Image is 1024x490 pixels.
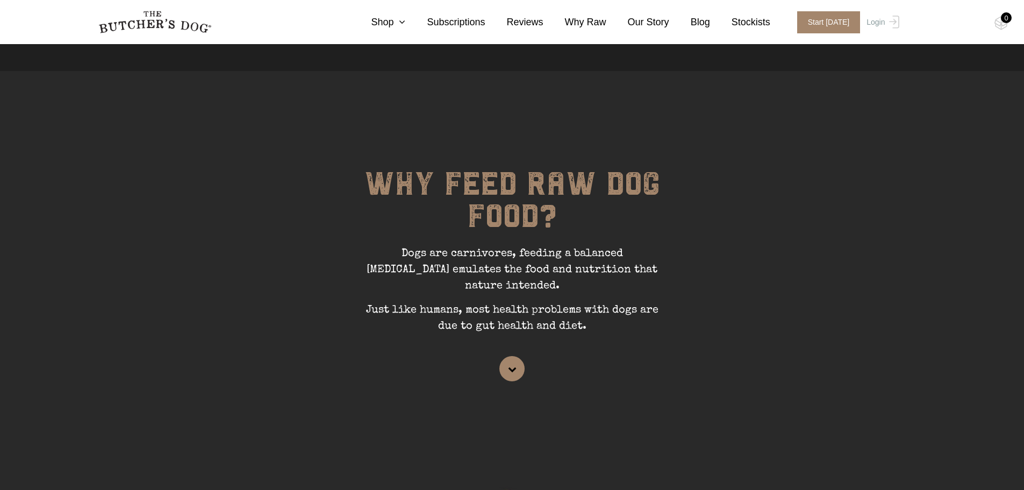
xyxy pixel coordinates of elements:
[797,11,861,33] span: Start [DATE]
[351,168,674,246] h1: WHY FEED RAW DOG FOOD?
[1001,12,1012,23] div: 0
[864,11,899,33] a: Login
[351,246,674,302] p: Dogs are carnivores, feeding a balanced [MEDICAL_DATA] emulates the food and nutrition that natur...
[669,15,710,30] a: Blog
[786,11,864,33] a: Start [DATE]
[351,302,674,343] p: Just like humans, most health problems with dogs are due to gut health and diet.
[606,15,669,30] a: Our Story
[710,15,770,30] a: Stockists
[543,15,606,30] a: Why Raw
[349,15,405,30] a: Shop
[485,15,543,30] a: Reviews
[405,15,485,30] a: Subscriptions
[994,16,1008,30] img: TBD_Cart-Empty.png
